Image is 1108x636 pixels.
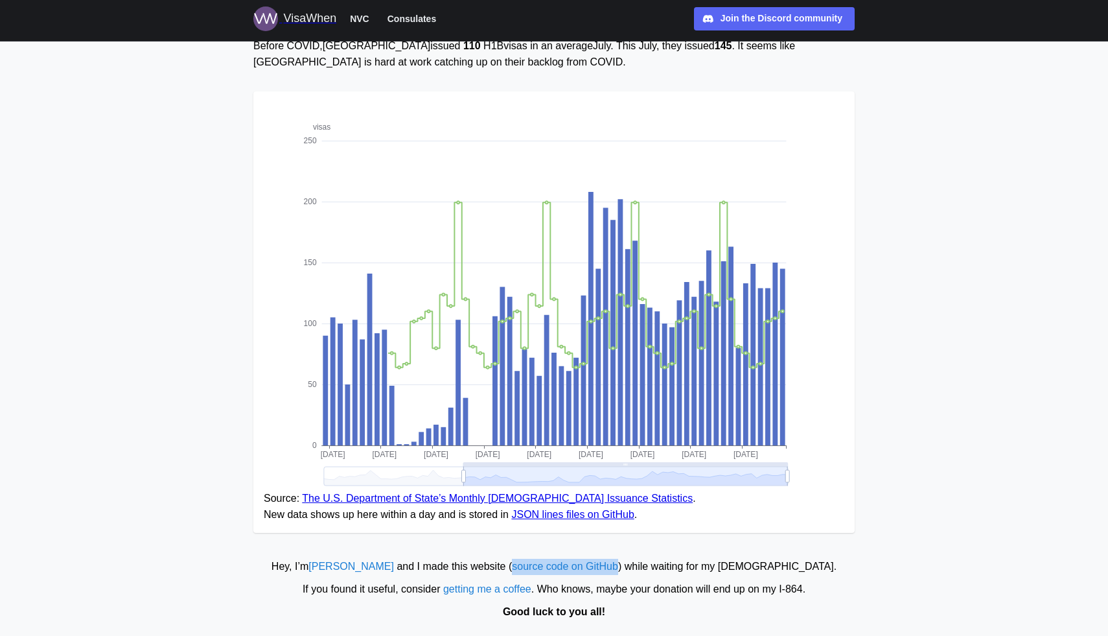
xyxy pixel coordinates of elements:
[721,12,842,26] div: Join the Discord community
[304,258,317,267] text: 150
[283,10,336,28] div: VisaWhen
[253,38,855,71] div: Before COVID, [GEOGRAPHIC_DATA] issued H1B visas in an average July . This July , they issued . I...
[443,583,531,595] a: getting me a coffee
[304,319,317,328] text: 100
[512,561,618,572] a: source code on GitHub
[527,450,551,459] text: [DATE]
[715,40,732,51] strong: 145
[463,40,481,51] strong: 110
[630,450,655,459] text: [DATE]
[694,7,855,30] a: Join the Discord community
[350,11,369,27] span: NVC
[387,11,436,27] span: Consulates
[6,559,1102,575] div: Hey, I’m and I made this website ( ) while waiting for my [DEMOGRAPHIC_DATA].
[313,123,330,132] text: visas
[253,6,278,31] img: Logo for VisaWhen
[382,10,442,27] button: Consulates
[264,491,844,523] figcaption: Source: . New data shows up here within a day and is stored in .
[372,450,397,459] text: [DATE]
[253,6,336,31] a: Logo for VisaWhen VisaWhen
[308,380,317,389] text: 50
[424,450,448,459] text: [DATE]
[312,441,317,450] text: 0
[682,450,706,459] text: [DATE]
[733,450,758,459] text: [DATE]
[304,136,317,145] text: 250
[476,450,500,459] text: [DATE]
[308,561,394,572] a: [PERSON_NAME]
[6,582,1102,598] div: If you found it useful, consider . Who knows, maybe your donation will end up on my I‑864.
[511,509,634,520] a: JSON lines files on GitHub
[344,10,375,27] button: NVC
[6,604,1102,620] div: Good luck to you all!
[302,493,693,504] a: The U.S. Department of State’s Monthly [DEMOGRAPHIC_DATA] Issuance Statistics
[579,450,603,459] text: [DATE]
[304,197,317,206] text: 200
[321,450,345,459] text: [DATE]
